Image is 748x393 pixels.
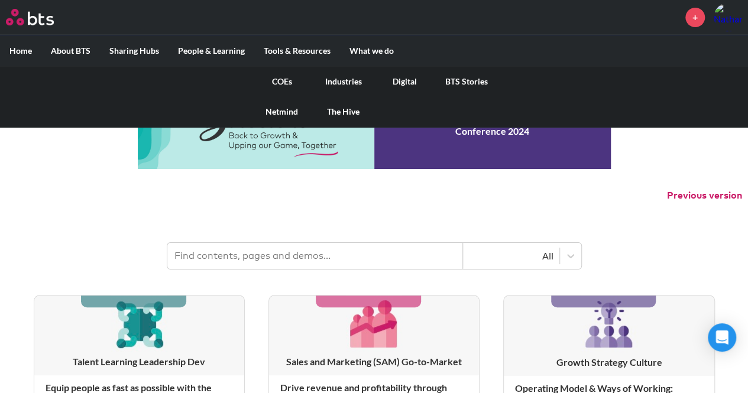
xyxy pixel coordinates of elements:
[100,35,169,66] label: Sharing Hubs
[167,243,463,269] input: Find contents, pages and demos...
[581,295,637,352] img: [object Object]
[111,295,167,352] img: [object Object]
[685,8,705,27] a: +
[714,3,742,31] img: Nathan Kass
[41,35,100,66] label: About BTS
[6,9,54,25] img: BTS Logo
[169,35,254,66] label: People & Learning
[254,35,340,66] label: Tools & Resources
[346,295,402,352] img: [object Object]
[504,356,714,369] h3: Growth Strategy Culture
[667,189,742,202] button: Previous version
[469,249,553,262] div: All
[708,323,736,352] div: Open Intercom Messenger
[34,355,244,368] h3: Talent Learning Leadership Dev
[340,35,403,66] label: What we do
[269,355,479,368] h3: Sales and Marketing (SAM) Go-to-Market
[714,3,742,31] a: Profile
[6,9,76,25] a: Go home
